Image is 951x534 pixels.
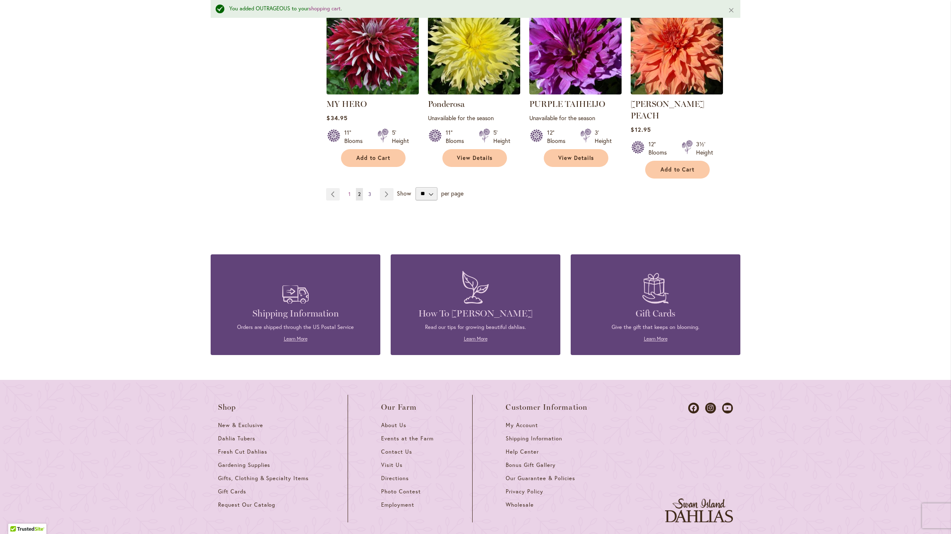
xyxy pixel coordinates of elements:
[381,462,403,469] span: Visit Us
[218,462,270,469] span: Gardening Supplies
[356,155,390,162] span: Add to Cart
[506,422,538,429] span: My Account
[529,88,622,96] a: PURPLE TAIHEIJO
[381,435,433,442] span: Events at the Farm
[446,128,469,145] div: 11" Blooms
[428,2,520,94] img: Ponderosa
[631,2,723,94] img: Sherwood's Peach
[381,475,409,482] span: Directions
[218,422,263,429] span: New & Exclusive
[631,126,651,133] span: $12.95
[218,403,236,411] span: Shop
[645,161,710,179] button: Add to Cart
[595,128,612,145] div: 3' Height
[631,88,723,96] a: Sherwood's Peach
[218,488,246,495] span: Gift Cards
[544,149,608,167] a: View Details
[506,501,534,508] span: Wholesale
[381,422,406,429] span: About Us
[506,448,539,455] span: Help Center
[722,403,733,413] a: Dahlias on Youtube
[457,155,492,162] span: View Details
[397,189,411,197] span: Show
[558,155,594,162] span: View Details
[309,5,341,12] a: shopping cart
[381,488,421,495] span: Photo Contest
[366,188,373,201] a: 3
[529,99,605,109] a: PURPLE TAIHEIJO
[344,128,367,145] div: 11" Blooms
[284,336,307,342] a: Learn More
[506,403,588,411] span: Customer Information
[218,501,275,508] span: Request Our Catalog
[358,191,361,197] span: 2
[428,99,465,109] a: Ponderosa
[327,99,367,109] a: MY HERO
[403,308,548,319] h4: How To [PERSON_NAME]
[341,149,406,167] button: Add to Cart
[529,2,622,94] img: PURPLE TAIHEIJO
[229,5,716,13] div: You added OUTRAGEOUS to your .
[327,2,419,94] img: My Hero
[392,128,409,145] div: 5' Height
[529,114,622,122] p: Unavailable for the season
[218,448,267,455] span: Fresh Cut Dahlias
[381,501,414,508] span: Employment
[428,114,520,122] p: Unavailable for the season
[327,114,347,122] span: $34.95
[660,166,694,173] span: Add to Cart
[223,308,368,319] h4: Shipping Information
[705,403,716,413] a: Dahlias on Instagram
[583,308,728,319] h4: Gift Cards
[223,324,368,331] p: Orders are shipped through the US Postal Service
[506,435,562,442] span: Shipping Information
[583,324,728,331] p: Give the gift that keeps on blooming.
[428,88,520,96] a: Ponderosa
[442,149,507,167] a: View Details
[381,448,412,455] span: Contact Us
[464,336,488,342] a: Learn More
[381,403,417,411] span: Our Farm
[348,191,351,197] span: 1
[506,475,575,482] span: Our Guarantee & Policies
[346,188,353,201] a: 1
[648,140,672,157] div: 12" Blooms
[403,324,548,331] p: Read our tips for growing beautiful dahlias.
[6,505,29,528] iframe: Launch Accessibility Center
[688,403,699,413] a: Dahlias on Facebook
[493,128,510,145] div: 5' Height
[441,189,463,197] span: per page
[218,475,309,482] span: Gifts, Clothing & Specialty Items
[506,462,555,469] span: Bonus Gift Gallery
[368,191,371,197] span: 3
[547,128,570,145] div: 12" Blooms
[631,99,704,121] a: [PERSON_NAME] PEACH
[327,88,419,96] a: My Hero
[218,435,255,442] span: Dahlia Tubers
[644,336,668,342] a: Learn More
[696,140,713,157] div: 3½' Height
[506,488,543,495] span: Privacy Policy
